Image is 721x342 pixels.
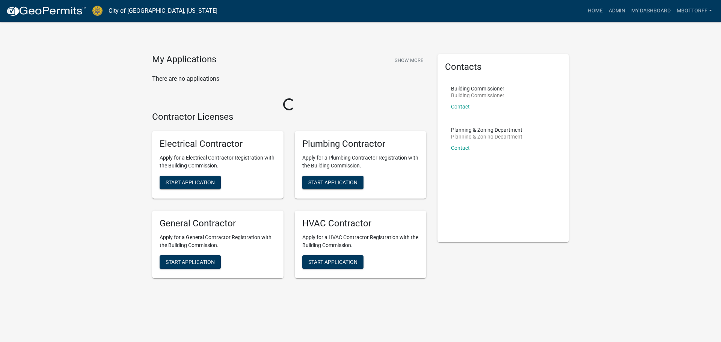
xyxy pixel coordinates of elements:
h4: Contractor Licenses [152,111,426,122]
h5: Electrical Contractor [160,139,276,149]
a: Contact [451,104,470,110]
h5: HVAC Contractor [302,218,419,229]
span: Start Application [166,259,215,265]
a: Contact [451,145,470,151]
h5: General Contractor [160,218,276,229]
a: My Dashboard [628,4,674,18]
p: Building Commissioner [451,86,504,91]
a: Admin [606,4,628,18]
span: Start Application [308,259,357,265]
p: Apply for a HVAC Contractor Registration with the Building Commission. [302,234,419,249]
span: Start Application [308,179,357,185]
h5: Contacts [445,62,561,72]
p: Apply for a Electrical Contractor Registration with the Building Commission. [160,154,276,170]
p: Planning & Zoning Department [451,127,522,133]
button: Start Application [160,255,221,269]
a: Home [585,4,606,18]
p: Apply for a General Contractor Registration with the Building Commission. [160,234,276,249]
a: Mbottorff [674,4,715,18]
img: City of Jeffersonville, Indiana [92,6,103,16]
button: Start Application [302,176,364,189]
a: City of [GEOGRAPHIC_DATA], [US_STATE] [109,5,217,17]
h5: Plumbing Contractor [302,139,419,149]
span: Start Application [166,179,215,185]
p: Apply for a Plumbing Contractor Registration with the Building Commission. [302,154,419,170]
p: There are no applications [152,74,426,83]
button: Show More [392,54,426,66]
button: Start Application [302,255,364,269]
p: Building Commissioner [451,93,504,98]
button: Start Application [160,176,221,189]
h4: My Applications [152,54,216,65]
p: Planning & Zoning Department [451,134,522,139]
